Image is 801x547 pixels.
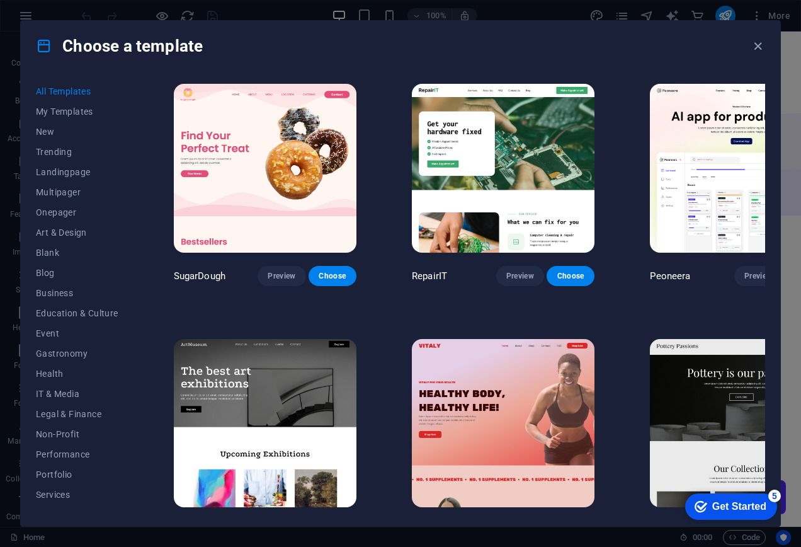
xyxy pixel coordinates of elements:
[36,364,118,384] button: Health
[36,464,118,485] button: Portfolio
[734,266,782,286] button: Preview
[36,107,118,117] span: My Templates
[650,270,690,282] p: Peoneera
[36,308,118,318] span: Education & Culture
[557,271,584,281] span: Choose
[36,36,203,56] h4: Choose a template
[547,266,594,286] button: Choose
[36,202,118,222] button: Onepager
[268,271,295,281] span: Preview
[36,167,118,177] span: Landingpage
[36,182,118,202] button: Multipager
[36,469,118,480] span: Portfolio
[36,449,118,459] span: Performance
[36,389,118,399] span: IT & Media
[36,227,118,238] span: Art & Design
[36,348,118,359] span: Gastronomy
[506,271,534,281] span: Preview
[309,266,356,286] button: Choose
[36,187,118,197] span: Multipager
[36,323,118,343] button: Event
[496,266,544,286] button: Preview
[37,14,91,25] div: Get Started
[412,339,594,508] img: Vitaly
[174,270,225,282] p: SugarDough
[36,429,118,439] span: Non-Profit
[36,86,118,96] span: All Templates
[412,84,594,253] img: RepairIT
[174,84,356,253] img: SugarDough
[36,207,118,217] span: Onepager
[36,147,118,157] span: Trending
[36,510,118,520] span: Shop
[36,505,118,525] button: Shop
[36,222,118,243] button: Art & Design
[744,271,772,281] span: Preview
[36,268,118,278] span: Blog
[174,339,356,508] img: Art Museum
[36,243,118,263] button: Blank
[36,81,118,101] button: All Templates
[36,127,118,137] span: New
[258,266,305,286] button: Preview
[319,271,346,281] span: Choose
[36,369,118,379] span: Health
[36,283,118,303] button: Business
[36,343,118,364] button: Gastronomy
[412,270,447,282] p: RepairIT
[36,248,118,258] span: Blank
[36,101,118,122] button: My Templates
[36,424,118,444] button: Non-Profit
[36,328,118,338] span: Event
[36,404,118,424] button: Legal & Finance
[36,485,118,505] button: Services
[36,162,118,182] button: Landingpage
[36,122,118,142] button: New
[36,444,118,464] button: Performance
[36,409,118,419] span: Legal & Finance
[36,303,118,323] button: Education & Culture
[36,263,118,283] button: Blog
[36,384,118,404] button: IT & Media
[36,288,118,298] span: Business
[10,6,102,33] div: Get Started 5 items remaining, 0% complete
[36,490,118,500] span: Services
[36,142,118,162] button: Trending
[93,3,106,15] div: 5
